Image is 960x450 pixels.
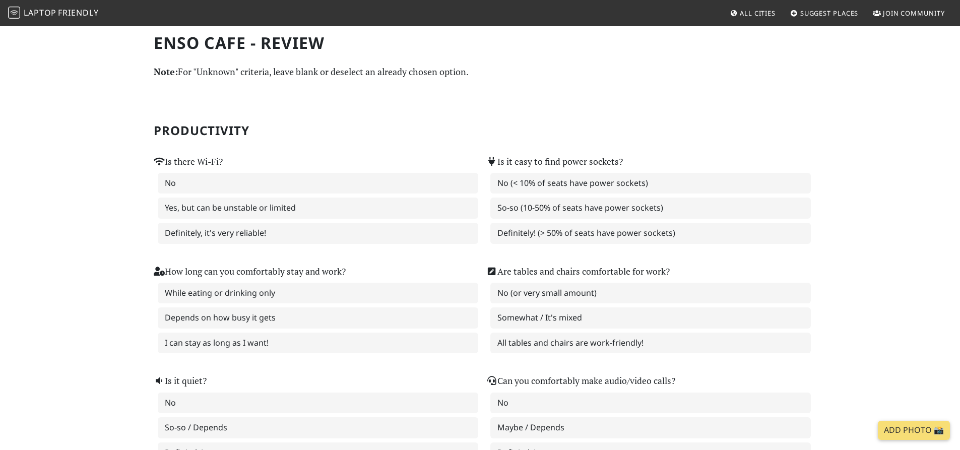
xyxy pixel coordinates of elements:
a: LaptopFriendly LaptopFriendly [8,5,99,22]
h1: Enso Cafe - Review [154,33,807,52]
label: No (or very small amount) [490,283,811,304]
label: So-so (10-50% of seats have power sockets) [490,198,811,219]
label: Is it easy to find power sockets? [486,155,623,169]
span: Suggest Places [800,9,859,18]
label: How long can you comfortably stay and work? [154,265,346,279]
label: No [490,393,811,414]
label: No [158,393,478,414]
label: Are tables and chairs comfortable for work? [486,265,670,279]
label: Can you comfortably make audio/video calls? [486,374,675,388]
label: So-so / Depends [158,417,478,438]
span: Friendly [58,7,98,18]
label: All tables and chairs are work-friendly! [490,333,811,354]
label: No (< 10% of seats have power sockets) [490,173,811,194]
label: Depends on how busy it gets [158,307,478,329]
a: Join Community [869,4,949,22]
label: Maybe / Depends [490,417,811,438]
a: Suggest Places [786,4,863,22]
span: All Cities [740,9,776,18]
a: Add Photo 📸 [878,421,950,440]
label: Somewhat / It's mixed [490,307,811,329]
p: For "Unknown" criteria, leave blank or deselect an already chosen option. [154,65,807,79]
h2: Productivity [154,123,807,138]
label: Definitely, it's very reliable! [158,223,478,244]
span: Join Community [883,9,945,18]
label: Is it quiet? [154,374,207,388]
strong: Note: [154,66,178,78]
span: Laptop [24,7,56,18]
label: Definitely! (> 50% of seats have power sockets) [490,223,811,244]
label: I can stay as long as I want! [158,333,478,354]
label: Yes, but can be unstable or limited [158,198,478,219]
label: While eating or drinking only [158,283,478,304]
a: All Cities [726,4,780,22]
label: Is there Wi-Fi? [154,155,223,169]
img: LaptopFriendly [8,7,20,19]
label: No [158,173,478,194]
